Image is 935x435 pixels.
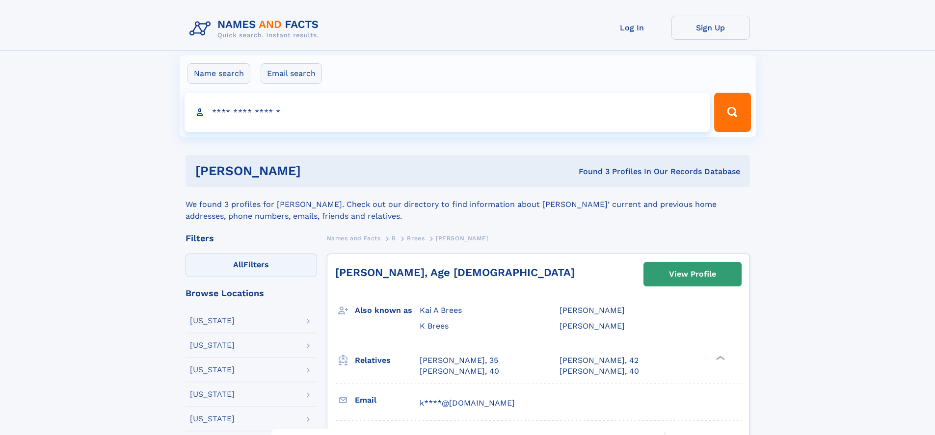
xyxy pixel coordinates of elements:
[355,392,420,409] h3: Email
[392,232,396,244] a: B
[187,63,250,84] label: Name search
[186,187,750,222] div: We found 3 profiles for [PERSON_NAME]. Check out our directory to find information about [PERSON_...
[560,306,625,315] span: [PERSON_NAME]
[436,235,488,242] span: [PERSON_NAME]
[190,317,235,325] div: [US_STATE]
[233,260,243,269] span: All
[669,263,716,285] div: View Profile
[186,254,317,277] label: Filters
[355,352,420,369] h3: Relatives
[186,16,327,42] img: Logo Names and Facts
[190,390,235,398] div: [US_STATE]
[261,63,322,84] label: Email search
[392,235,396,242] span: B
[560,355,639,366] a: [PERSON_NAME], 42
[593,16,671,40] a: Log In
[420,321,449,331] span: K Brees
[440,166,740,177] div: Found 3 Profiles In Our Records Database
[420,306,462,315] span: Kai A Brees
[671,16,750,40] a: Sign Up
[186,289,317,298] div: Browse Locations
[560,321,625,331] span: [PERSON_NAME]
[714,93,750,132] button: Search Button
[327,232,381,244] a: Names and Facts
[560,366,639,377] a: [PERSON_NAME], 40
[186,234,317,243] div: Filters
[190,366,235,374] div: [US_STATE]
[190,415,235,423] div: [US_STATE]
[420,366,499,377] a: [PERSON_NAME], 40
[714,355,725,361] div: ❯
[355,302,420,319] h3: Also known as
[195,165,440,177] h1: [PERSON_NAME]
[420,355,498,366] a: [PERSON_NAME], 35
[190,341,235,349] div: [US_STATE]
[185,93,710,132] input: search input
[335,266,575,279] a: [PERSON_NAME], Age [DEMOGRAPHIC_DATA]
[644,262,741,286] a: View Profile
[407,232,425,244] a: Brees
[407,235,425,242] span: Brees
